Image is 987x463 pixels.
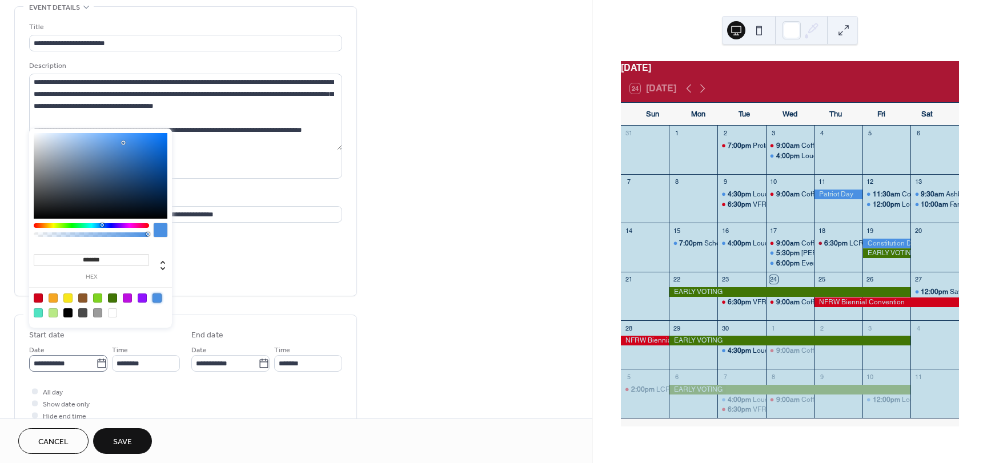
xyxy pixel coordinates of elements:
div: #B8E986 [49,308,58,317]
div: 8 [769,372,778,381]
div: Thu [813,103,858,126]
div: 10 [866,372,874,381]
div: Loudoun County Board of Supervisors Business Meeting [801,151,977,161]
span: 6:30pm [728,297,753,307]
div: VFRW Tuesday Call Nights [717,297,766,307]
div: Loudoun County School Board Meeting [753,346,876,356]
div: [DATE] [621,61,959,75]
span: 7:00pm [679,239,704,248]
button: Cancel [18,428,89,454]
div: NFRW Biennial Convention [621,336,669,345]
div: 4 [817,129,826,138]
span: 12:00pm [921,287,950,297]
div: 5 [866,129,874,138]
div: 7 [721,372,729,381]
div: Loudoun County School Board Meeting [717,190,766,199]
span: 12:00pm [873,395,902,405]
div: Loudoun County School Board Meeting [753,190,876,199]
span: Date [191,344,207,356]
div: Loudoun County School Board Meeting [717,346,766,356]
div: Start date [29,329,65,341]
div: Family Fun Day [910,200,959,210]
div: Saving The Nation - Bootcamp for Patriots [910,287,959,297]
div: 2 [721,129,729,138]
div: Sat [904,103,950,126]
div: School Board Candidate Forum [704,239,803,248]
div: 16 [721,226,729,235]
div: VFRW [DATE] Call Nights [753,297,832,307]
div: 3 [769,129,778,138]
div: 4 [914,324,922,332]
div: 28 [624,324,633,332]
div: 2 [817,324,826,332]
span: Time [112,344,128,356]
div: Conservative Network Event Featuring Leslie Manookian [862,190,911,199]
span: 9:00am [776,190,801,199]
div: Ashburn Door Knock [910,190,959,199]
div: 23 [721,275,729,284]
span: 6:30pm [728,405,753,414]
div: End date [191,329,223,341]
div: 8 [672,178,681,186]
div: #BD10E0 [123,293,132,303]
span: Time [274,344,290,356]
div: #000000 [63,308,73,317]
span: Save [113,436,132,448]
div: Tue [721,103,767,126]
div: Coffee With The Club 9am-10:30am [801,297,912,307]
div: 18 [817,226,826,235]
div: Protect The Vote - Election Integrity Training [717,141,766,151]
div: 30 [721,324,729,332]
div: VFRW [DATE] Call Nights [753,405,832,414]
div: Coffee With The Club 9am-10:30am [801,346,912,356]
div: 29 [672,324,681,332]
div: Loudoun County Board of Supervisors Business Meeting [766,151,815,161]
div: 9 [721,178,729,186]
div: 9 [817,372,826,381]
div: VFRW Tuesday Call Nights [717,405,766,414]
div: 22 [672,275,681,284]
div: Coffee With The Club 9am-10:30am [766,395,815,405]
div: Loudoun County Board of Supervisors Business Meeting [717,395,766,405]
div: Protect The Vote - Election Integrity Training [753,141,886,151]
div: George C. Marshall : "90-Division Gamble" [766,248,815,258]
div: Patriot Day [814,190,862,199]
div: 6 [914,129,922,138]
div: #7ED321 [93,293,102,303]
div: VFRW Tuesday Call Nights [717,200,766,210]
div: #9013FE [138,293,147,303]
div: 21 [624,275,633,284]
div: Loudoun Crime Commission Luncheon [862,200,911,210]
div: Mon [676,103,721,126]
div: Coffee With The Club 9am-10:30am [766,239,815,248]
span: 10:00am [921,200,950,210]
span: 9:00am [776,346,801,356]
span: 4:00pm [776,151,801,161]
div: Evening Fundraiser in Support of Amy Riccardi for School Board [766,259,815,268]
div: Location [29,192,340,204]
span: All day [43,386,63,398]
button: Save [93,428,152,454]
div: 11 [817,178,826,186]
div: 1 [672,129,681,138]
div: 20 [914,226,922,235]
span: 9:00am [776,239,801,248]
span: 4:00pm [728,395,753,405]
div: 1 [769,324,778,332]
span: 2:00pm [631,385,656,394]
span: 9:30am [921,190,946,199]
div: #F5A623 [49,293,58,303]
span: Cancel [38,436,69,448]
div: Coffee With The Club 9am-10:30am [801,141,912,151]
div: LCRWC Afternoon Tea Fundraiser [656,385,762,394]
label: hex [34,274,149,280]
span: Event details [29,2,80,14]
div: EARLY VOTING [669,385,910,394]
div: Coffee With The Club 9am-10:30am [801,190,912,199]
span: 4:30pm [728,190,753,199]
div: #4A90E2 [153,293,162,303]
div: #F8E71C [63,293,73,303]
span: 6:30pm [824,239,849,248]
div: #4A4A4A [78,308,87,317]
